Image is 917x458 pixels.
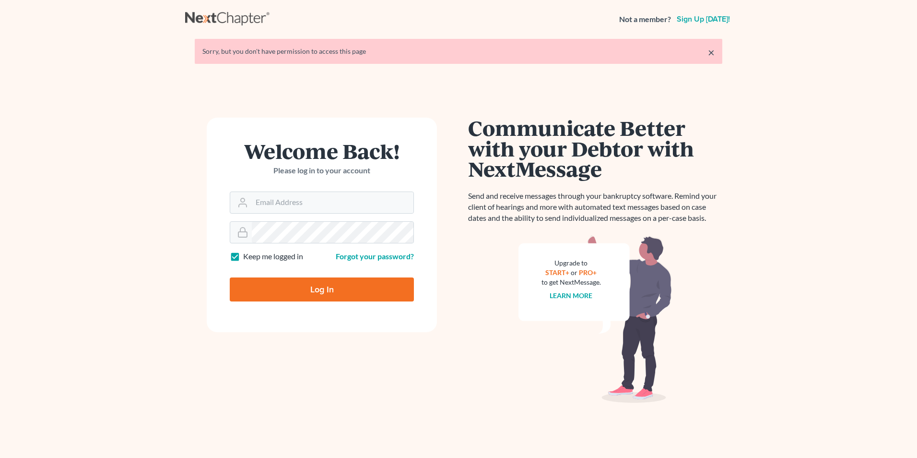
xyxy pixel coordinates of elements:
strong: Not a member? [619,14,671,25]
div: to get NextMessage. [541,277,601,287]
h1: Communicate Better with your Debtor with NextMessage [468,118,722,179]
p: Send and receive messages through your bankruptcy software. Remind your client of hearings and mo... [468,191,722,224]
span: or [571,268,578,277]
h1: Welcome Back! [230,141,414,161]
label: Keep me logged in [243,251,303,262]
input: Email Address [252,192,413,213]
a: Sign up [DATE]! [675,15,732,23]
a: PRO+ [579,268,597,277]
a: START+ [546,268,570,277]
div: Sorry, but you don't have permission to access this page [202,47,715,56]
a: Learn more [550,291,593,300]
p: Please log in to your account [230,165,414,176]
input: Log In [230,277,414,301]
div: Upgrade to [541,258,601,268]
img: nextmessage_bg-59042aed3d76b12b5cd301f8e5b87938c9018125f34e5fa2b7a6b67550977c72.svg [518,235,672,403]
a: × [708,47,715,58]
a: Forgot your password? [336,252,414,261]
